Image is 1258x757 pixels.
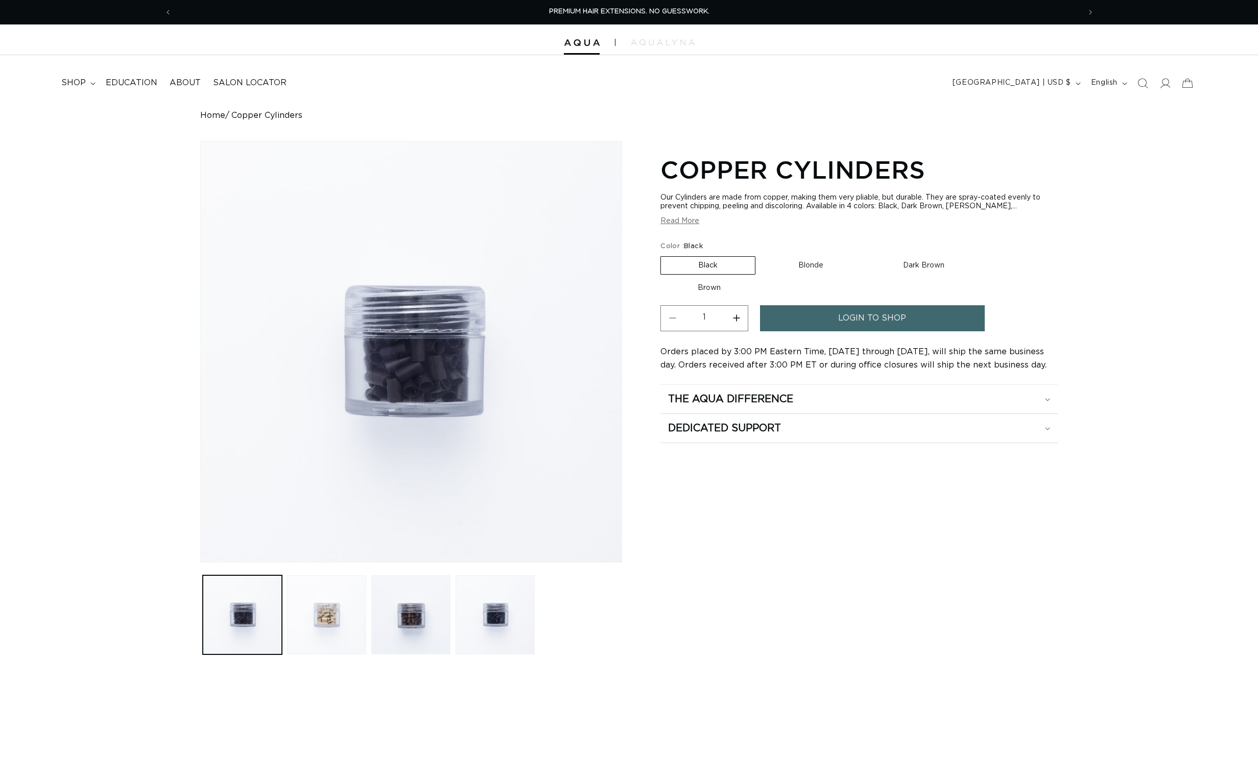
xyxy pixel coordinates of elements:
[660,256,755,275] label: Black
[200,141,622,657] media-gallery: Gallery Viewer
[61,78,86,88] span: shop
[660,279,758,297] label: Brown
[660,217,699,226] button: Read More
[668,422,781,435] h2: Dedicated Support
[163,71,207,94] a: About
[660,193,1058,211] div: Our Cylinders are made from copper, making them very pliable, but durable. They are spray-coated ...
[456,575,535,654] button: Load image 4 in gallery view
[100,71,163,94] a: Education
[866,257,982,274] label: Dark Brown
[760,305,985,331] a: login to shop
[170,78,201,88] span: About
[106,78,157,88] span: Education
[207,71,293,94] a: Salon Locator
[660,154,1058,185] h1: Copper Cylinders
[660,414,1058,443] summary: Dedicated Support
[660,385,1058,413] summary: The Aqua Difference
[684,243,703,250] span: Black
[1079,3,1102,22] button: Next announcement
[631,39,695,45] img: aqualyna.com
[761,257,861,274] label: Blonde
[660,348,1047,369] span: Orders placed by 3:00 PM Eastern Time, [DATE] through [DATE], will ship the same business day. Or...
[1091,78,1118,88] span: English
[157,3,179,22] button: Previous announcement
[838,305,906,331] span: login to shop
[203,575,282,654] button: Load image 1 in gallery view
[564,39,600,46] img: Aqua Hair Extensions
[213,78,287,88] span: Salon Locator
[200,111,225,120] a: Home
[946,74,1085,93] button: [GEOGRAPHIC_DATA] | USD $
[231,111,302,120] span: Copper Cylinders
[953,78,1071,88] span: [GEOGRAPHIC_DATA] | USD $
[200,111,1058,120] nav: breadcrumbs
[55,71,100,94] summary: shop
[371,575,450,654] button: Load image 3 in gallery view
[549,8,709,15] span: PREMIUM HAIR EXTENSIONS. NO GUESSWORK.
[287,575,366,654] button: Load image 2 in gallery view
[1085,74,1131,93] button: English
[660,241,704,252] legend: Color :
[1131,72,1154,94] summary: Search
[668,393,793,406] h2: The Aqua Difference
